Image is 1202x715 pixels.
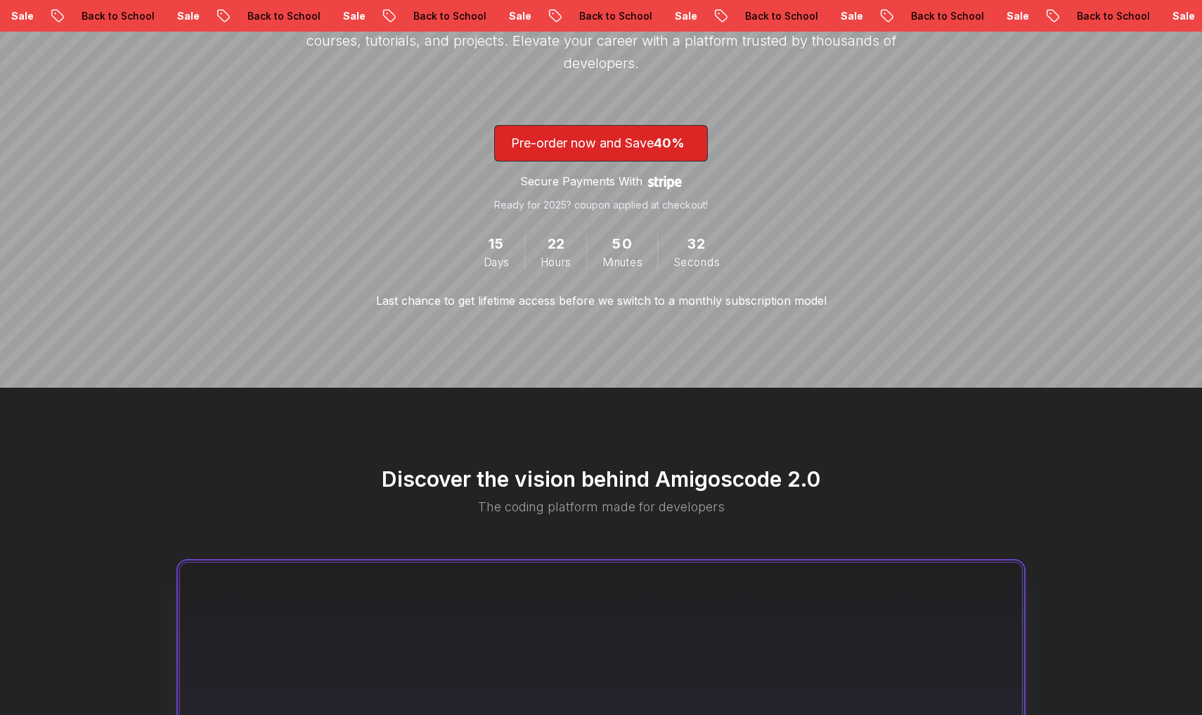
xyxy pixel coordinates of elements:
[654,136,685,150] span: 40%
[376,292,827,309] p: Last chance to get lifetime access before we switch to a monthly subscription model
[547,233,564,255] span: 22 Hours
[299,7,903,74] p: Join our for a one-time payment and get lifetime access to all current and future courses, tutori...
[710,9,806,23] p: Back to School
[494,125,708,212] a: lifetime-access
[494,198,708,212] p: Ready for 2025? coupon applied at checkout!
[971,9,1016,23] p: Sale
[142,9,187,23] p: Sale
[673,254,719,270] span: Seconds
[612,233,632,255] span: 50 Minutes
[179,466,1023,492] h2: Discover the vision behind Amigoscode 2.0
[483,254,508,270] span: Days
[212,9,308,23] p: Back to School
[308,9,353,23] p: Sale
[602,254,642,270] span: Minutes
[541,254,571,270] span: Hours
[1042,9,1137,23] p: Back to School
[488,233,503,255] span: 15 Days
[520,173,642,190] p: Secure Payments With
[399,497,803,517] p: The coding platform made for developers
[1137,9,1182,23] p: Sale
[806,9,851,23] p: Sale
[511,133,691,153] p: Pre-order now and Save
[474,9,519,23] p: Sale
[687,233,705,255] span: 32 Seconds
[544,9,640,23] p: Back to School
[378,9,474,23] p: Back to School
[876,9,971,23] p: Back to School
[46,9,142,23] p: Back to School
[640,9,685,23] p: Sale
